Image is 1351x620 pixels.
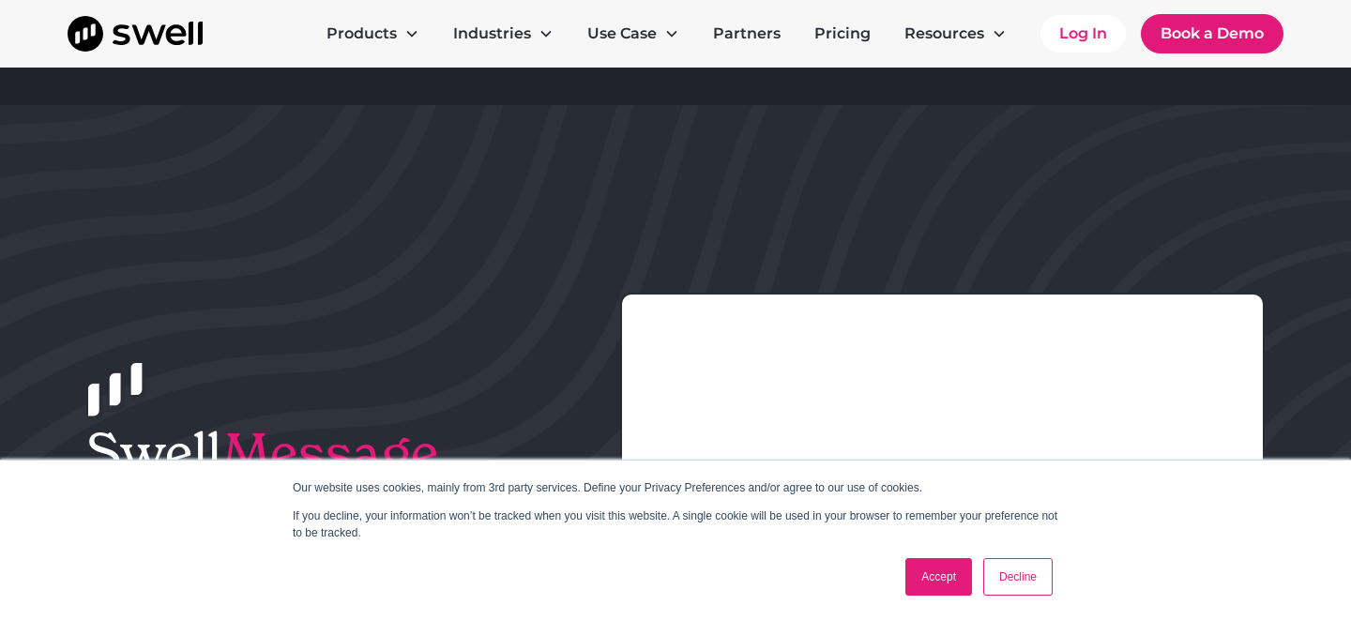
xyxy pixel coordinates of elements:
[904,23,984,45] div: Resources
[572,15,694,53] div: Use Case
[453,23,531,45] div: Industries
[799,15,886,53] a: Pricing
[293,479,1058,496] p: Our website uses cookies, mainly from 3rd party services. Define your Privacy Preferences and/or ...
[587,23,657,45] div: Use Case
[293,507,1058,541] p: If you decline, your information won’t be tracked when you visit this website. A single cookie wi...
[221,419,439,486] span: Message
[1040,15,1126,53] a: Log In
[438,15,569,53] div: Industries
[311,15,434,53] div: Products
[889,15,1022,53] div: Resources
[68,16,203,52] a: home
[905,558,972,596] a: Accept
[698,15,796,53] a: Partners
[983,558,1053,596] a: Decline
[326,23,397,45] div: Products
[86,421,569,484] h1: Swell
[1141,14,1283,53] a: Book a Demo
